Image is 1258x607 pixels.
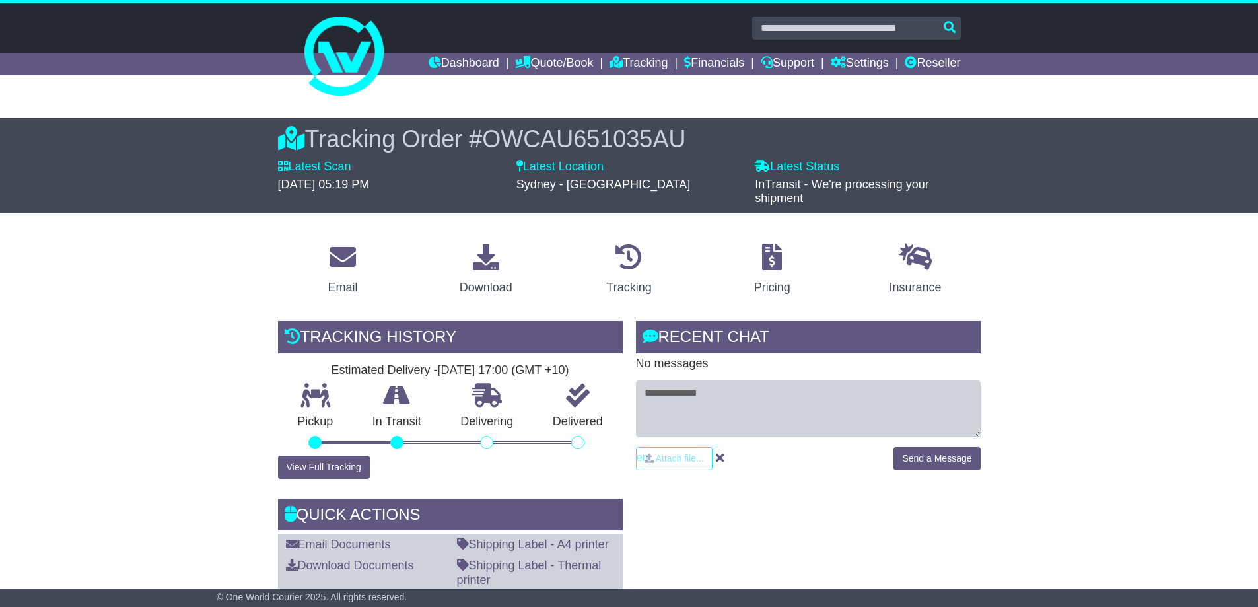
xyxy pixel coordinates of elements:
[457,538,609,551] a: Shipping Label - A4 printer
[893,447,980,470] button: Send a Message
[286,559,414,572] a: Download Documents
[278,456,370,479] button: View Full Tracking
[278,499,623,534] div: Quick Actions
[755,178,929,205] span: InTransit - We're processing your shipment
[746,239,799,301] a: Pricing
[754,279,790,297] div: Pricing
[441,415,534,429] p: Delivering
[636,321,981,357] div: RECENT CHAT
[319,239,366,301] a: Email
[278,125,981,153] div: Tracking Order #
[460,279,512,297] div: Download
[278,178,370,191] span: [DATE] 05:19 PM
[328,279,357,297] div: Email
[533,415,623,429] p: Delivered
[482,125,685,153] span: OWCAU651035AU
[457,559,602,587] a: Shipping Label - Thermal printer
[278,321,623,357] div: Tracking history
[438,363,569,378] div: [DATE] 17:00 (GMT +10)
[353,415,441,429] p: In Transit
[755,160,839,174] label: Latest Status
[278,363,623,378] div: Estimated Delivery -
[451,239,521,301] a: Download
[286,538,391,551] a: Email Documents
[217,592,407,602] span: © One World Courier 2025. All rights reserved.
[278,160,351,174] label: Latest Scan
[515,53,593,75] a: Quote/Book
[610,53,668,75] a: Tracking
[278,415,353,429] p: Pickup
[831,53,889,75] a: Settings
[881,239,950,301] a: Insurance
[636,357,981,371] p: No messages
[598,239,660,301] a: Tracking
[429,53,499,75] a: Dashboard
[905,53,960,75] a: Reseller
[606,279,651,297] div: Tracking
[516,160,604,174] label: Latest Location
[761,53,814,75] a: Support
[890,279,942,297] div: Insurance
[516,178,690,191] span: Sydney - [GEOGRAPHIC_DATA]
[684,53,744,75] a: Financials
